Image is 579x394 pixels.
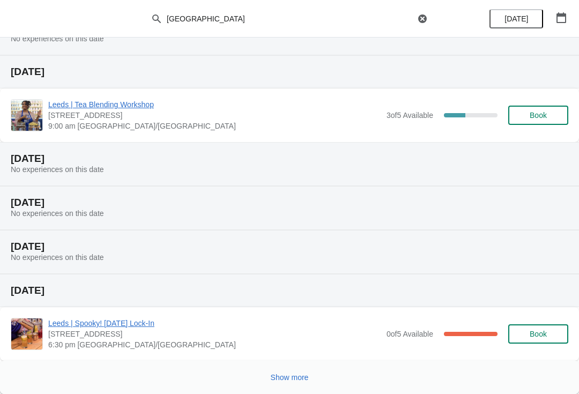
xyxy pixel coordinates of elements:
[48,110,381,121] span: [STREET_ADDRESS]
[387,330,433,338] span: 0 of 5 Available
[48,121,381,131] span: 9:00 am [GEOGRAPHIC_DATA]/[GEOGRAPHIC_DATA]
[11,165,104,174] span: No experiences on this date
[508,324,568,344] button: Book
[530,111,547,120] span: Book
[11,318,42,350] img: Leeds | Spooky! Halloween Lock-In | Unit 42, Queen Victoria St, Victoria Quarter, Leeds, LS1 6BE ...
[530,330,547,338] span: Book
[11,241,568,252] h2: [DATE]
[11,285,568,296] h2: [DATE]
[11,34,104,43] span: No experiences on this date
[266,368,313,387] button: Show more
[504,14,528,23] span: [DATE]
[508,106,568,125] button: Book
[417,13,428,24] button: Clear
[48,329,381,339] span: [STREET_ADDRESS]
[11,197,568,208] h2: [DATE]
[11,100,42,131] img: Leeds | Tea Blending Workshop | Unit 42, Queen Victoria St, Victoria Quarter, Leeds, LS1 6BE | 9:...
[11,66,568,77] h2: [DATE]
[48,99,381,110] span: Leeds | Tea Blending Workshop
[11,153,568,164] h2: [DATE]
[271,373,309,382] span: Show more
[11,209,104,218] span: No experiences on this date
[48,339,381,350] span: 6:30 pm [GEOGRAPHIC_DATA]/[GEOGRAPHIC_DATA]
[11,253,104,262] span: No experiences on this date
[48,318,381,329] span: Leeds | Spooky! [DATE] Lock-In
[387,111,433,120] span: 3 of 5 Available
[166,9,415,28] input: Search
[489,9,543,28] button: [DATE]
